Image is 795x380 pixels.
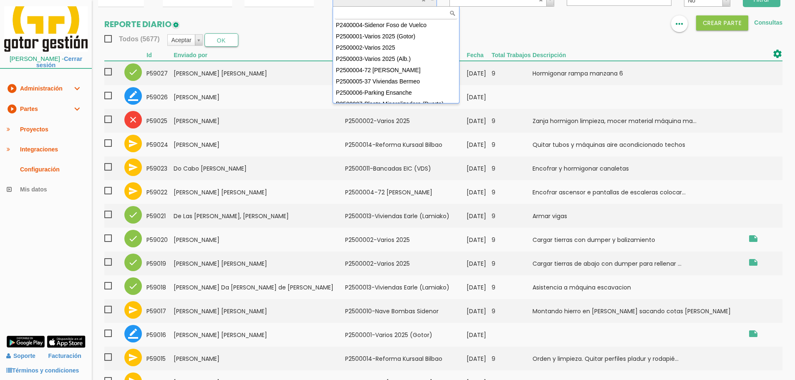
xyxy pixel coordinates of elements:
[333,98,459,110] div: P2500007-Planta Mineralizadora (Puerto)
[333,87,459,98] div: P2500006-Parking Ensanche
[333,53,459,65] div: P2500003-Varios 2025 (Alb.)
[333,20,459,31] div: P2400004-Sidenor Foso de Vuelco
[333,31,459,42] div: P2500001-Varios 2025 (Gotor)
[333,76,459,87] div: P2500005-37 Viviendas Bermeo
[333,65,459,76] div: P2500004-72 [PERSON_NAME]
[333,42,459,53] div: P2500002-Varios 2025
